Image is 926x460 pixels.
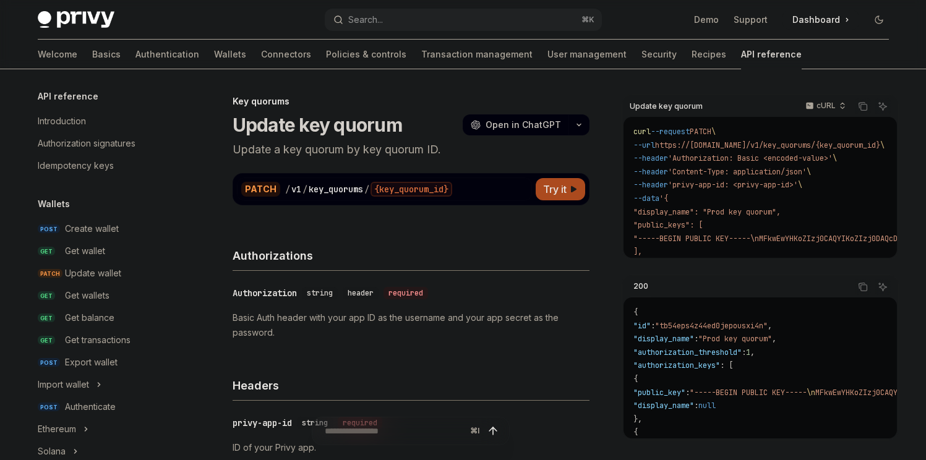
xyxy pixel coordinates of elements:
[38,377,89,392] div: Import wallet
[28,262,186,284] a: PATCHUpdate wallet
[668,153,833,163] span: 'Authorization: Basic <encoded-value>'
[65,288,109,303] div: Get wallets
[38,136,135,151] div: Authorization signatures
[633,307,638,317] span: {
[364,183,369,195] div: /
[28,132,186,155] a: Authorization signatures
[28,373,186,396] button: Toggle Import wallet section
[720,360,733,370] span: : [
[698,401,716,411] span: null
[633,153,668,163] span: --header
[348,288,374,298] span: header
[742,347,746,357] span: :
[384,287,428,299] div: required
[38,336,55,345] span: GET
[630,101,703,111] span: Update key quorum
[38,158,114,173] div: Idempotency keys
[28,307,186,329] a: GETGet balance
[807,388,815,398] span: \n
[655,321,768,331] span: "tb54eps4z44ed0jepousxi4n"
[28,396,186,418] a: POSTAuthenticate
[798,180,802,190] span: \
[694,14,719,26] a: Demo
[746,347,750,357] span: 1
[685,388,690,398] span: :
[233,114,402,136] h1: Update key quorum
[772,334,776,344] span: ,
[233,287,297,299] div: Authorization
[65,310,114,325] div: Get balance
[65,266,121,281] div: Update wallet
[694,401,698,411] span: :
[633,401,694,411] span: "display_name"
[651,127,690,137] span: --request
[633,140,655,150] span: --url
[633,220,703,230] span: "public_keys": [
[633,374,638,384] span: {
[633,127,651,137] span: curl
[690,127,711,137] span: PATCH
[28,240,186,262] a: GETGet wallet
[38,114,86,129] div: Introduction
[326,40,406,69] a: Policies & controls
[694,334,698,344] span: :
[65,333,131,347] div: Get transactions
[698,334,772,344] span: "Prod key quorum"
[633,167,668,177] span: --header
[371,182,452,197] div: {key_quorum_id}
[65,221,119,236] div: Create wallet
[38,89,98,104] h5: API reference
[38,291,55,300] span: GET
[792,14,840,26] span: Dashboard
[799,96,851,117] button: cURL
[233,310,589,340] p: Basic Auth header with your app ID as the username and your app secret as the password.
[734,14,768,26] a: Support
[348,12,383,27] div: Search...
[855,279,871,295] button: Copy the contents from the code block
[855,98,871,114] button: Copy the contents from the code block
[651,321,655,331] span: :
[817,101,836,111] p: cURL
[880,140,885,150] span: \
[38,313,55,323] span: GET
[633,360,720,370] span: "authorization_keys"
[486,119,561,131] span: Open in ChatGPT
[38,11,114,28] img: dark logo
[633,247,642,257] span: ],
[291,183,301,195] div: v1
[807,167,811,177] span: \
[630,279,652,294] div: 200
[241,182,280,197] div: PATCH
[28,110,186,132] a: Introduction
[833,153,837,163] span: \
[214,40,246,69] a: Wallets
[38,197,70,211] h5: Wallets
[28,155,186,177] a: Idempotency keys
[668,180,798,190] span: 'privy-app-id: <privy-app-id>'
[38,358,60,367] span: POST
[302,183,307,195] div: /
[641,40,677,69] a: Security
[633,427,638,437] span: {
[768,321,772,331] span: ,
[309,183,363,195] div: key_quorums
[421,40,533,69] a: Transaction management
[38,247,55,256] span: GET
[38,269,62,278] span: PATCH
[633,414,642,424] span: },
[463,114,568,135] button: Open in ChatGPT
[547,40,627,69] a: User management
[38,40,77,69] a: Welcome
[536,178,585,200] button: Try it
[581,15,594,25] span: ⌘ K
[38,422,76,437] div: Ethereum
[233,377,589,394] h4: Headers
[38,224,60,234] span: POST
[65,399,116,414] div: Authenticate
[741,40,802,69] a: API reference
[233,247,589,264] h4: Authorizations
[307,288,333,298] span: string
[692,40,726,69] a: Recipes
[28,218,186,240] a: POSTCreate wallet
[690,388,807,398] span: "-----BEGIN PUBLIC KEY-----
